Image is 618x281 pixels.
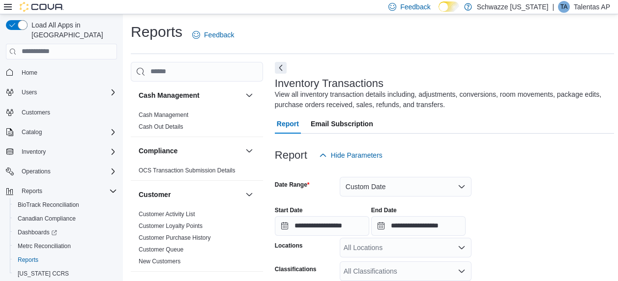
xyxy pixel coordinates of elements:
span: Reports [18,256,38,264]
label: End Date [371,206,397,214]
img: Cova [20,2,64,12]
button: Reports [18,185,46,197]
button: Cash Management [243,89,255,101]
span: Dashboards [18,228,57,236]
span: Users [18,86,117,98]
button: Open list of options [458,267,466,275]
a: Dashboards [14,226,61,238]
span: Customer Activity List [139,210,195,218]
span: Catalog [18,126,117,138]
span: Operations [18,166,117,177]
span: Customer Loyalty Points [139,222,203,230]
p: | [552,1,554,13]
button: BioTrack Reconciliation [10,198,121,212]
span: Metrc Reconciliation [18,242,71,250]
button: Inventory [2,145,121,159]
span: BioTrack Reconciliation [18,201,79,209]
h3: Cash Management [139,90,200,100]
button: Users [2,85,121,99]
span: Reports [22,187,42,195]
span: Canadian Compliance [14,213,117,225]
a: Customer Loyalty Points [139,223,203,229]
span: New Customers [139,257,180,265]
label: Start Date [275,206,303,214]
a: Cash Out Details [139,123,183,130]
div: Cash Management [131,109,263,137]
span: TA [560,1,567,13]
button: Open list of options [458,244,466,252]
button: Metrc Reconciliation [10,239,121,253]
a: Customer Activity List [139,211,195,218]
button: Operations [2,165,121,178]
span: Customers [22,109,50,116]
button: Catalog [18,126,46,138]
a: Home [18,67,41,79]
p: Schwazze [US_STATE] [477,1,549,13]
span: Home [18,66,117,79]
span: Dashboards [14,226,117,238]
button: Customer [139,190,241,199]
button: Reports [2,184,121,198]
div: Compliance [131,165,263,180]
a: Cash Management [139,112,188,118]
a: Customers [18,107,54,118]
a: Metrc Reconciliation [14,240,75,252]
a: Canadian Compliance [14,213,80,225]
button: Reports [10,253,121,267]
button: Canadian Compliance [10,212,121,225]
a: Customer Purchase History [139,234,211,241]
button: Operations [18,166,55,177]
label: Classifications [275,265,317,273]
span: Reports [18,185,117,197]
input: Press the down key to open a popover containing a calendar. [275,216,369,236]
button: Users [18,86,41,98]
button: Catalog [2,125,121,139]
button: Custom Date [340,177,471,197]
h3: Compliance [139,146,177,156]
button: Cash Management [139,90,241,100]
span: Catalog [22,128,42,136]
a: OCS Transaction Submission Details [139,167,235,174]
h3: Report [275,149,307,161]
span: Home [22,69,37,77]
span: [US_STATE] CCRS [18,270,69,278]
div: View all inventory transaction details including, adjustments, conversions, room movements, packa... [275,89,609,110]
input: Press the down key to open a popover containing a calendar. [371,216,466,236]
span: Washington CCRS [14,268,117,280]
span: Load All Apps in [GEOGRAPHIC_DATA] [28,20,117,40]
button: Next [275,62,287,74]
span: Email Subscription [311,114,373,134]
a: BioTrack Reconciliation [14,199,83,211]
button: Inventory [18,146,50,158]
a: Reports [14,254,42,266]
a: Dashboards [10,225,121,239]
div: Talentas AP [558,1,570,13]
h3: Customer [139,190,171,199]
button: Hide Parameters [315,145,386,165]
span: Inventory [22,148,46,156]
span: Operations [22,168,51,175]
p: Talentas AP [574,1,610,13]
input: Dark Mode [439,1,459,12]
span: Report [277,114,299,134]
span: Customer Queue [139,246,183,253]
span: Hide Parameters [331,150,383,160]
button: Customers [2,105,121,119]
span: Customers [18,106,117,118]
h1: Reports [131,22,182,42]
span: Feedback [204,30,234,40]
span: BioTrack Reconciliation [14,199,117,211]
button: Compliance [139,146,241,156]
button: Customer [243,189,255,200]
a: Customer Queue [139,246,183,253]
a: [US_STATE] CCRS [14,268,73,280]
button: [US_STATE] CCRS [10,267,121,281]
a: Feedback [188,25,238,45]
button: Home [2,65,121,80]
span: Canadian Compliance [18,215,76,223]
span: Cash Out Details [139,123,183,131]
span: Reports [14,254,117,266]
span: Feedback [400,2,430,12]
